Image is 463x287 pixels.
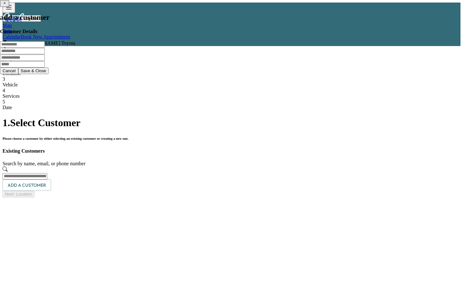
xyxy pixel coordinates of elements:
[3,117,460,129] h1: 1 . Select Customer
[18,67,49,74] button: Save & Close
[3,179,51,191] button: Add a customer
[3,99,460,105] div: 5
[3,161,85,166] label: Search by name, email, or phone number
[3,137,460,140] h6: Please choose a customer by either selecting an existing customer or creating a new one.
[3,191,34,197] button: Next: Location
[3,105,460,110] div: Date
[3,93,460,99] div: Services
[3,65,460,71] div: 2
[3,23,460,34] a: MapBeta
[3,88,460,93] div: 4
[3,59,460,65] div: Customer
[3,54,460,59] div: 1
[3,82,460,88] div: Vehicle
[3,28,460,34] div: Beta
[3,71,460,76] div: Location
[3,46,460,54] div: Back
[3,76,460,82] div: 3
[3,148,460,154] h4: Existing Customers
